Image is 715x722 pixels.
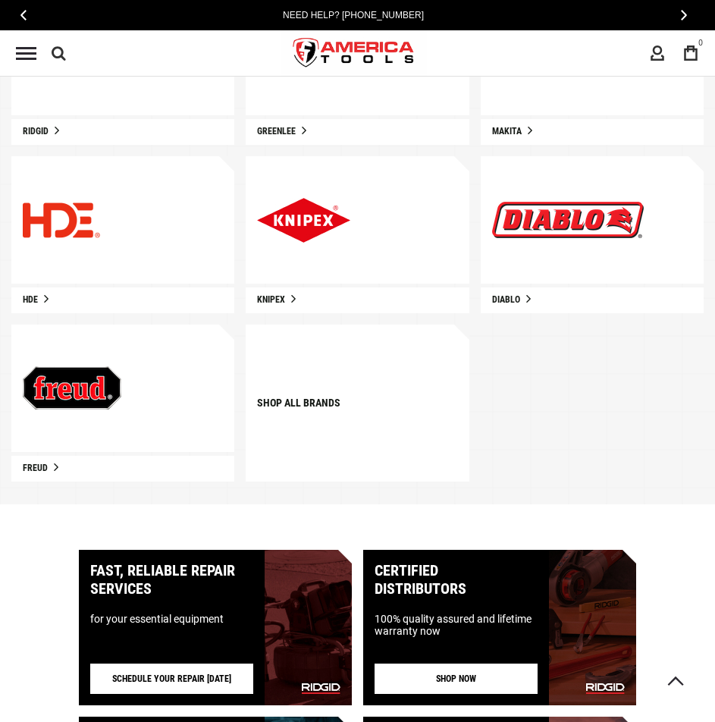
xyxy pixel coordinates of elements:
div: Fast, reliable repair services [90,561,253,598]
img: Explore Our New Products [257,198,350,243]
span: Ridgid [23,127,49,137]
a: Diablo [481,287,704,313]
span: Diablo [492,294,520,305]
a: Shop all brands [257,397,340,408]
span: HDE [23,294,38,305]
span: Freud [23,463,48,473]
span: Previous [20,9,27,20]
a: Makita [481,119,704,145]
a: Explore Our New Products [11,156,234,284]
div: 100% quality assured and lifetime warranty now [375,613,538,637]
img: Explore Our New Products [492,202,644,238]
span: Greenlee [257,127,296,137]
span: 0 [698,39,703,47]
span: Makita [492,127,522,137]
a: Explore Our New Products [481,156,704,284]
img: Explore Our New Products [23,202,100,238]
a: HDE [11,287,234,313]
img: Explore Our New Products [23,366,121,410]
a: store logo [281,25,428,82]
a: Need Help? [PHONE_NUMBER] [278,8,428,23]
a: Schedule your repair [DATE] [90,664,253,694]
div: Certified distributors [375,561,538,598]
div: Menu [16,47,36,60]
a: Shop now [375,664,538,694]
span: Next [681,9,687,20]
div: for your essential equipment [90,613,253,625]
a: Knipex [246,287,469,313]
a: Explore Our New Products [246,156,469,284]
span: Knipex [257,294,285,305]
a: Greenlee [246,119,469,145]
a: Freud [11,456,234,482]
a: Explore Our New Products [11,325,234,452]
img: America Tools [281,25,428,82]
a: 0 [676,39,705,67]
a: Ridgid [11,119,234,145]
